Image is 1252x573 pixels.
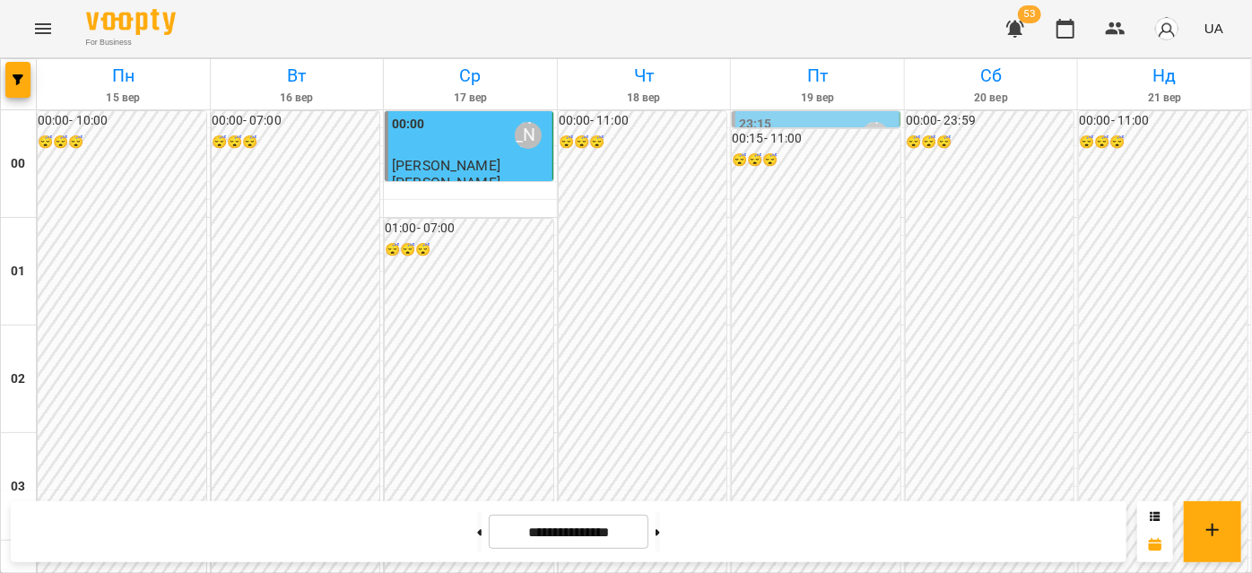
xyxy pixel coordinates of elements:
h6: 01:00 - 07:00 [385,219,553,239]
h6: 19 вер [734,90,901,107]
h6: 17 вер [387,90,554,107]
h6: 18 вер [561,90,728,107]
div: Венюкова Єлизавета [515,122,542,149]
h6: 00:00 - 23:59 [906,111,1074,131]
h6: 02 [11,369,25,389]
h6: 😴😴😴 [906,133,1074,152]
h6: 00:00 - 11:00 [1079,111,1248,131]
button: UA [1197,12,1230,45]
h6: 😴😴😴 [212,133,380,152]
h6: 😴😴😴 [559,133,727,152]
div: Венюкова Єлизавета [862,122,889,149]
img: Voopty Logo [86,9,176,35]
h6: 01 [11,262,25,282]
span: [PERSON_NAME] [392,157,500,174]
h6: 00:00 - 07:00 [212,111,380,131]
span: 53 [1018,5,1041,23]
h6: Ср [387,62,554,90]
button: Menu [22,7,65,50]
h6: 21 вер [1081,90,1248,107]
label: 23:15 [739,115,772,135]
h6: 20 вер [908,90,1075,107]
h6: 😴😴😴 [1079,133,1248,152]
h6: Нд [1081,62,1248,90]
p: [PERSON_NAME] [392,175,500,190]
h6: Вт [213,62,381,90]
label: 00:00 [392,115,425,135]
h6: 😴😴😴 [385,240,553,260]
h6: Пн [39,62,207,90]
h6: 00:15 - 11:00 [732,129,900,149]
h6: 16 вер [213,90,381,107]
span: UA [1204,19,1223,38]
h6: 03 [11,477,25,497]
h6: 00:00 - 11:00 [559,111,727,131]
h6: Пт [734,62,901,90]
span: For Business [86,37,176,48]
h6: Чт [561,62,728,90]
h6: 😴😴😴 [38,133,206,152]
h6: 😴😴😴 [732,151,900,170]
h6: Сб [908,62,1075,90]
img: avatar_s.png [1154,16,1179,41]
h6: 15 вер [39,90,207,107]
h6: 00 [11,154,25,174]
h6: 00:00 - 10:00 [38,111,206,131]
